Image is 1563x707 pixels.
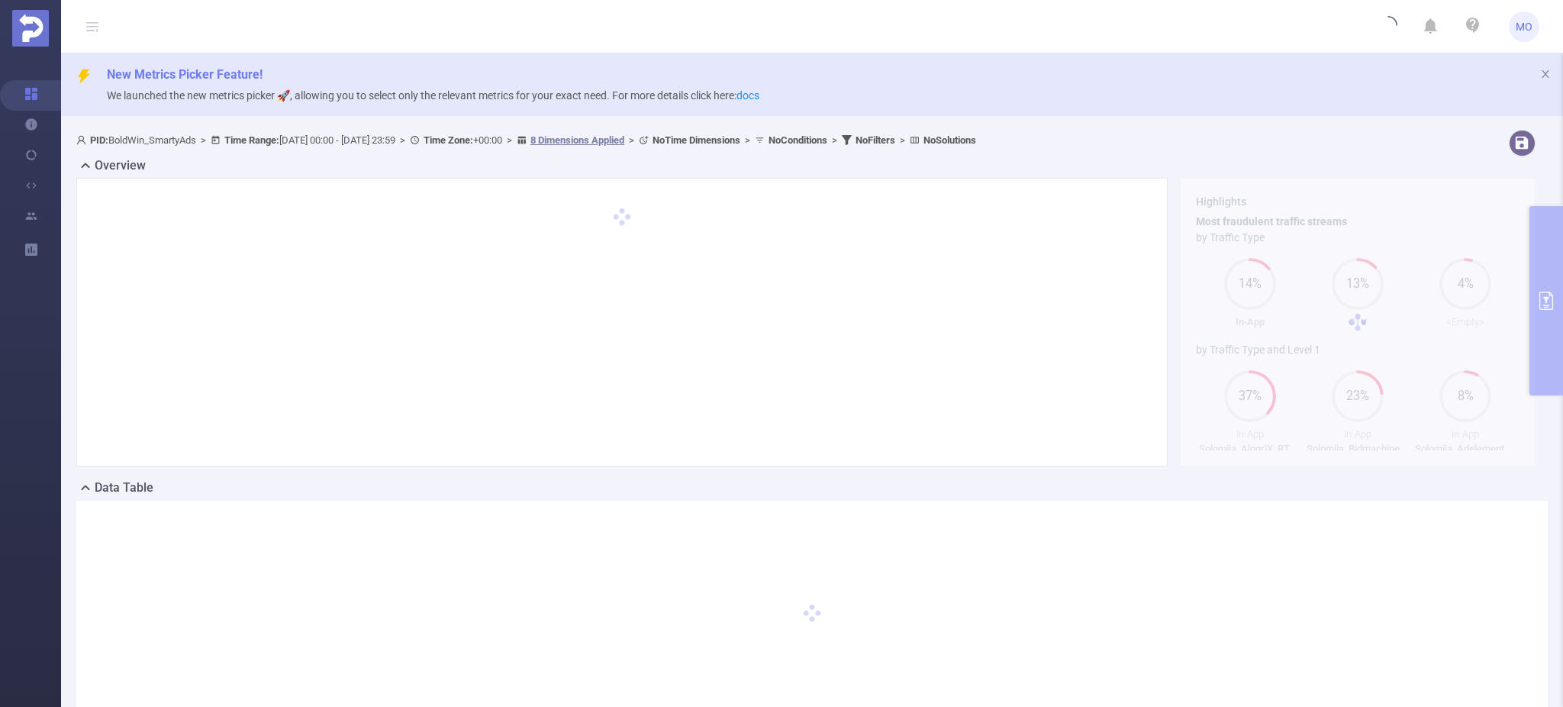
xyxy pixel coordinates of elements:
b: No Filters [856,134,895,146]
span: New Metrics Picker Feature! [107,67,263,82]
h2: Overview [95,157,146,175]
b: No Time Dimensions [653,134,740,146]
i: icon: loading [1379,16,1397,37]
i: icon: thunderbolt [76,69,92,84]
b: Time Range: [224,134,279,146]
span: MO [1516,11,1532,42]
b: PID: [90,134,108,146]
b: Time Zone: [424,134,473,146]
b: No Solutions [923,134,976,146]
span: > [827,134,842,146]
i: icon: user [76,135,90,145]
span: BoldWin_SmartyAds [DATE] 00:00 - [DATE] 23:59 +00:00 [76,134,976,146]
u: 8 Dimensions Applied [530,134,624,146]
span: > [895,134,910,146]
span: > [740,134,755,146]
i: icon: close [1540,69,1551,79]
button: icon: close [1540,66,1551,82]
b: No Conditions [769,134,827,146]
img: Protected Media [12,10,49,47]
a: docs [736,89,759,102]
span: > [395,134,410,146]
span: We launched the new metrics picker 🚀, allowing you to select only the relevant metrics for your e... [107,89,759,102]
span: > [502,134,517,146]
span: > [196,134,211,146]
h2: Data Table [95,479,153,497]
span: > [624,134,639,146]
